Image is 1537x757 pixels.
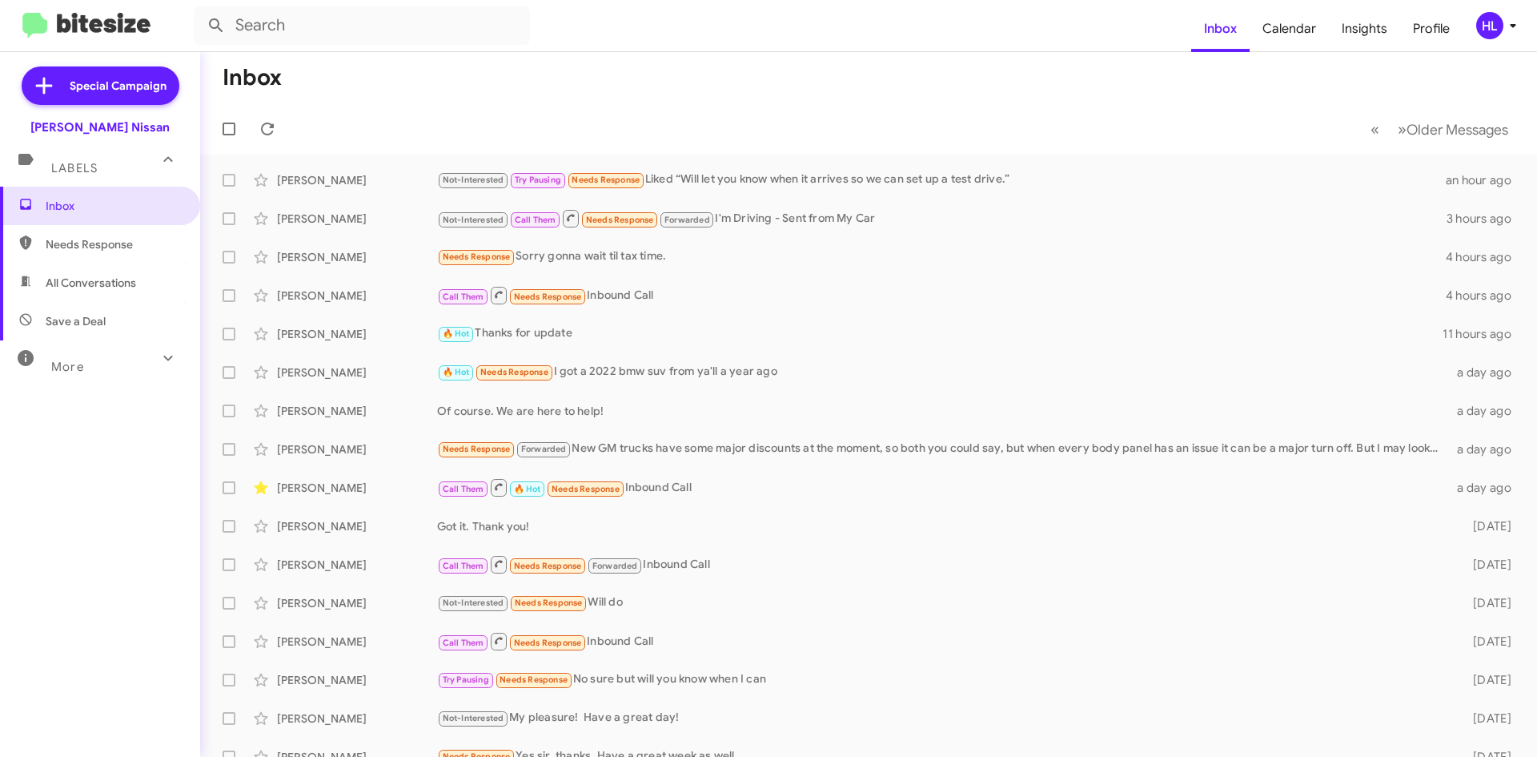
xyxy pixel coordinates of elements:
div: [PERSON_NAME] [277,441,437,457]
div: Will do [437,594,1447,612]
div: [PERSON_NAME] [277,288,437,304]
span: Not-Interested [443,598,504,608]
span: Try Pausing [515,175,561,185]
span: Needs Response [443,444,511,454]
div: a day ago [1447,441,1524,457]
div: No sure but will you know when I can [437,670,1447,689]
input: Search [194,6,530,45]
h1: Inbox [223,65,282,91]
div: [PERSON_NAME] [277,672,437,688]
span: Labels [51,161,98,175]
div: My pleasure! Have a great day! [437,709,1447,727]
div: a day ago [1447,480,1524,496]
span: « [1370,119,1379,139]
div: [DATE] [1447,518,1524,534]
span: Not-Interested [443,175,504,185]
div: I'm Driving - Sent from My Car [437,208,1447,228]
span: Needs Response [514,638,582,648]
div: [DATE] [1447,672,1524,688]
div: a day ago [1447,364,1524,381]
div: [PERSON_NAME] [277,518,437,534]
div: New GM trucks have some major discounts at the moment, so both you could say, but when every body... [437,440,1447,458]
div: Thanks for update [437,324,1443,343]
span: Call Them [443,638,484,648]
span: Needs Response [586,215,654,225]
div: 3 hours ago [1447,211,1524,227]
div: Got it. Thank you! [437,518,1447,534]
span: Needs Response [500,674,568,685]
nav: Page navigation example [1362,113,1518,146]
div: [PERSON_NAME] [277,403,437,419]
div: an hour ago [1446,172,1524,188]
div: [PERSON_NAME] [277,364,437,381]
span: Needs Response [480,367,548,377]
span: Needs Response [552,484,620,494]
div: [DATE] [1447,634,1524,650]
span: Save a Deal [46,313,106,329]
div: a day ago [1447,403,1524,419]
div: [DATE] [1447,711,1524,727]
span: 🔥 Hot [514,484,541,494]
span: Needs Response [514,561,582,571]
div: Inbound Call [437,477,1447,497]
span: Call Them [515,215,556,225]
div: [PERSON_NAME] [277,249,437,265]
div: Sorry gonna wait til tax time. [437,248,1446,266]
div: [PERSON_NAME] [277,595,437,611]
div: Of course. We are here to help! [437,403,1447,419]
div: [PERSON_NAME] [277,211,437,227]
div: Liked “Will let you know when it arrives so we can set up a test drive.” [437,171,1446,189]
div: [PERSON_NAME] [277,172,437,188]
span: Older Messages [1407,121,1508,139]
a: Insights [1329,6,1400,52]
span: Forwarded [588,558,641,574]
a: Special Campaign [22,66,179,105]
div: [PERSON_NAME] [277,557,437,573]
button: HL [1463,12,1519,39]
div: [PERSON_NAME] [277,480,437,496]
div: [DATE] [1447,557,1524,573]
div: [PERSON_NAME] [277,326,437,342]
div: [PERSON_NAME] [277,634,437,650]
span: Try Pausing [443,674,489,685]
span: Forwarded [517,442,570,457]
button: Previous [1361,113,1389,146]
span: Not-Interested [443,215,504,225]
span: Call Them [443,561,484,571]
div: I got a 2022 bmw suv from ya'll a year ago [437,363,1447,381]
a: Calendar [1250,6,1329,52]
span: 🔥 Hot [443,367,470,377]
span: All Conversations [46,275,136,291]
span: Needs Response [572,175,640,185]
div: [PERSON_NAME] [277,711,437,727]
span: Needs Response [515,598,583,608]
div: 4 hours ago [1446,288,1524,304]
div: [PERSON_NAME] Nissan [30,119,170,135]
span: Special Campaign [70,78,167,94]
span: Needs Response [514,292,582,302]
button: Next [1388,113,1518,146]
div: Inbound Call [437,285,1446,305]
div: 4 hours ago [1446,249,1524,265]
a: Profile [1400,6,1463,52]
span: More [51,360,84,374]
div: Inbound Call [437,631,1447,651]
span: Forwarded [660,212,713,228]
span: Call Them [443,484,484,494]
span: 🔥 Hot [443,328,470,339]
div: 11 hours ago [1443,326,1524,342]
span: Call Them [443,292,484,302]
span: Needs Response [443,252,511,262]
span: Not-Interested [443,713,504,723]
span: Needs Response [46,236,182,252]
span: » [1398,119,1407,139]
span: Inbox [46,198,182,214]
a: Inbox [1191,6,1250,52]
div: HL [1476,12,1503,39]
div: [DATE] [1447,595,1524,611]
div: Inbound Call [437,554,1447,574]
